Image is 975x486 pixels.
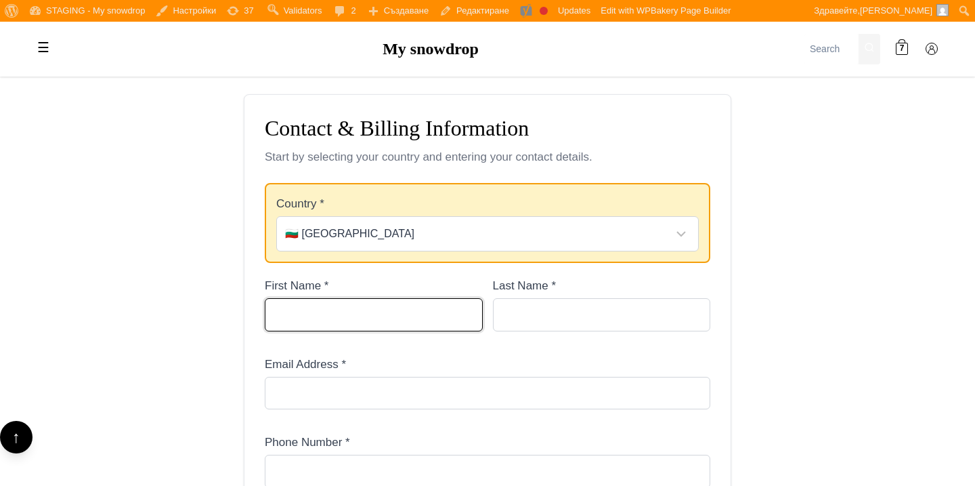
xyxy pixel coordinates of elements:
p: Start by selecting your country and entering your contact details. [265,148,710,166]
label: Toggle mobile menu [30,34,57,61]
div: Focus keyphrase not set [540,7,548,15]
a: My snowdrop [383,40,479,58]
span: 7 [900,43,905,56]
h2: Contact & Billing Information [265,115,710,141]
label: First Name * [265,277,483,295]
a: 7 [888,35,915,62]
label: Email Address * [265,355,710,373]
label: Phone Number * [265,433,710,451]
span: [PERSON_NAME] [860,5,932,16]
label: Last Name * [493,277,711,295]
input: Search [804,34,859,64]
label: Country * [276,195,699,213]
